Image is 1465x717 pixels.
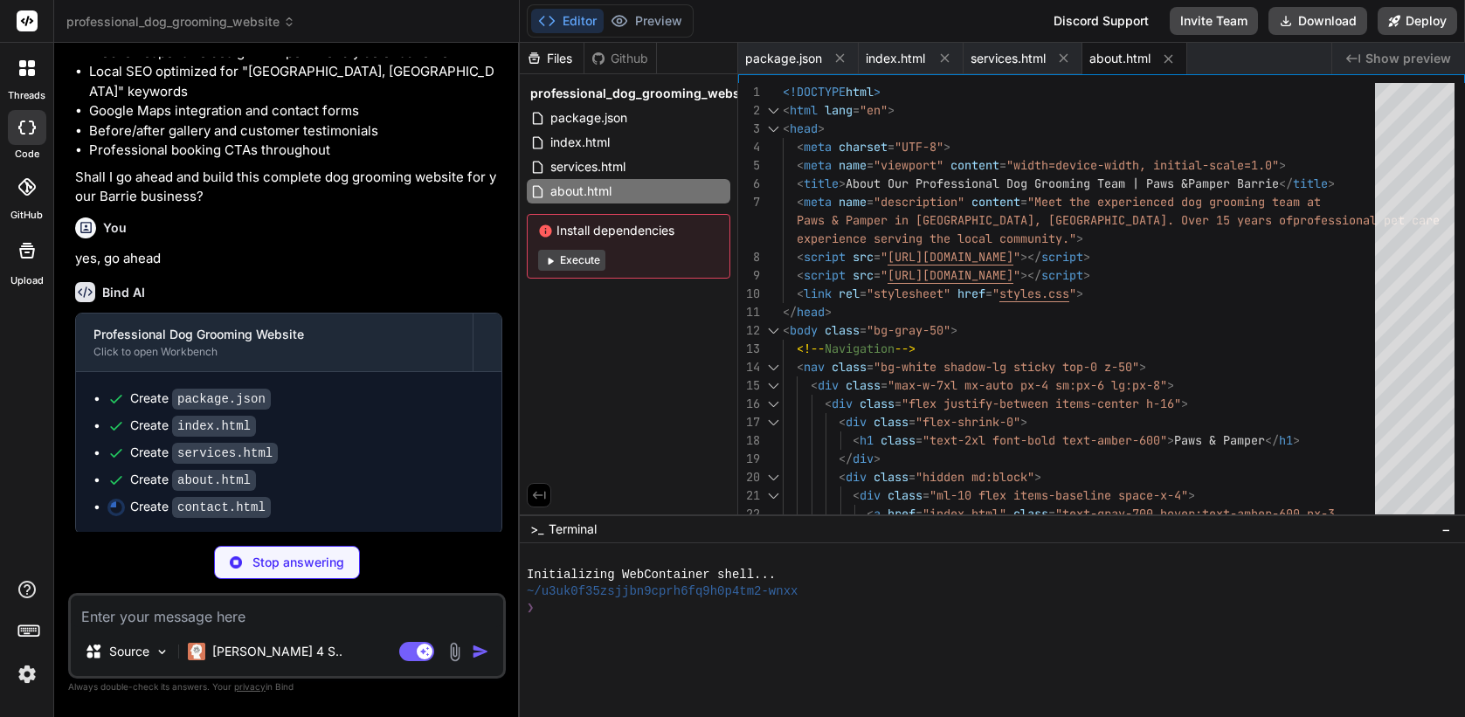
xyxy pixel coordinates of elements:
[1020,249,1041,265] span: ></
[804,139,832,155] span: meta
[1328,176,1335,191] span: >
[172,389,271,410] code: package.json
[1034,469,1041,485] span: >
[929,487,1188,503] span: "ml-10 flex items-baseline space-x-4"
[89,62,502,101] li: Local SEO optimized for "[GEOGRAPHIC_DATA], [GEOGRAPHIC_DATA]" keywords
[1378,7,1457,35] button: Deploy
[1041,267,1083,283] span: script
[1438,515,1455,543] button: −
[762,468,784,486] div: Click to collapse the range.
[825,396,832,411] span: <
[1167,377,1174,393] span: >
[957,286,985,301] span: href
[895,396,902,411] span: =
[797,267,804,283] span: <
[888,139,895,155] span: =
[93,326,455,343] div: Professional Dog Grooming Website
[783,322,790,338] span: <
[762,395,784,413] div: Click to collapse the range.
[538,250,605,271] button: Execute
[10,208,43,223] label: GitHub
[527,600,534,617] span: ❯
[549,132,612,153] span: index.html
[853,267,874,283] span: src
[971,50,1046,67] span: services.html
[527,583,798,600] span: ~/u3uk0f35zsjjbn9cprh6fq9h0p4tm2-wnxx
[888,487,923,503] span: class
[75,249,502,269] p: yes, go ahead
[1170,7,1258,35] button: Invite Team
[950,157,999,173] span: content
[738,486,760,505] div: 21
[818,377,839,393] span: div
[738,83,760,101] div: 1
[985,286,992,301] span: =
[867,157,874,173] span: =
[130,417,256,435] div: Create
[1441,521,1451,538] span: −
[804,194,832,210] span: meta
[1279,432,1293,448] span: h1
[860,487,881,503] span: div
[1041,249,1083,265] span: script
[738,505,760,523] div: 22
[1268,7,1367,35] button: Download
[188,643,205,660] img: Claude 4 Sonnet
[738,340,760,358] div: 13
[909,469,916,485] span: =
[895,341,916,356] span: -->
[867,506,874,521] span: <
[860,102,888,118] span: "en"
[797,176,804,191] span: <
[916,432,923,448] span: =
[909,414,916,430] span: =
[866,50,925,67] span: index.html
[1083,249,1090,265] span: >
[1089,50,1151,67] span: about.html
[738,120,760,138] div: 3
[738,468,760,486] div: 20
[738,431,760,450] div: 18
[846,176,1188,191] span: About Our Professional Dog Grooming Team | Paws &
[530,85,755,102] span: professional_dog_grooming_website
[943,139,950,155] span: >
[783,84,846,100] span: <!DOCTYPE
[252,554,344,571] p: Stop answering
[531,9,604,33] button: Editor
[445,642,465,662] img: attachment
[738,395,760,413] div: 16
[738,321,760,340] div: 12
[797,157,804,173] span: <
[902,396,1181,411] span: "flex justify-between items-center h-16"
[839,139,888,155] span: charset
[762,101,784,120] div: Click to collapse the range.
[549,521,597,538] span: Terminal
[1069,286,1076,301] span: "
[846,84,874,100] span: html
[790,322,818,338] span: body
[797,341,825,356] span: <!--
[853,102,860,118] span: =
[1006,157,1279,173] span: "width=device-width, initial-scale=1.0"
[1365,50,1451,67] span: Show preview
[130,444,278,462] div: Create
[1013,267,1020,283] span: "
[881,249,888,265] span: "
[888,249,1013,265] span: [URL][DOMAIN_NAME]
[130,471,256,489] div: Create
[790,102,818,118] span: html
[130,498,271,516] div: Create
[846,414,867,430] span: div
[1188,487,1195,503] span: >
[797,249,804,265] span: <
[797,212,1293,228] span: Paws & Pamper in [GEOGRAPHIC_DATA], [GEOGRAPHIC_DATA]. Over 15 years of
[1083,267,1090,283] span: >
[109,643,149,660] p: Source
[738,266,760,285] div: 9
[874,267,881,283] span: =
[804,249,846,265] span: script
[738,193,760,211] div: 7
[520,50,584,67] div: Files
[66,13,295,31] span: professional_dog_grooming_website
[804,157,832,173] span: meta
